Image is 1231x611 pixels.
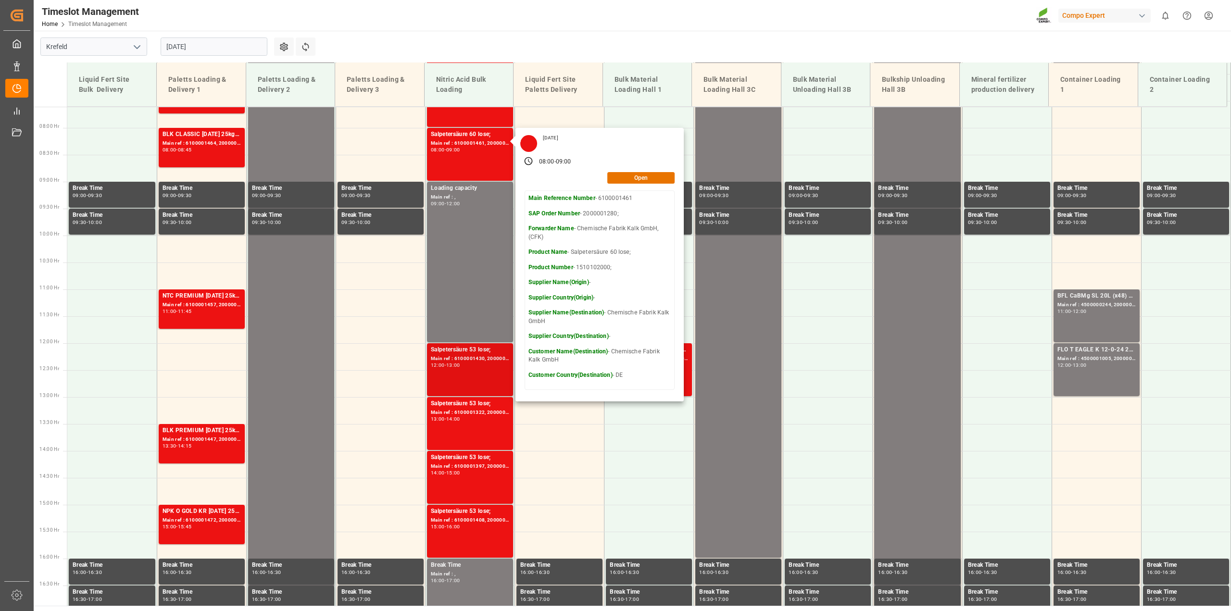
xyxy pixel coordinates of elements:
div: 14:15 [178,444,192,448]
div: Break Time [699,211,778,220]
div: - [1071,193,1072,198]
div: - [355,220,357,224]
div: 09:30 [1073,193,1087,198]
div: 09:30 [163,220,176,224]
div: 16:30 [1162,570,1176,574]
div: - [1071,220,1072,224]
div: Main ref : , [431,193,509,201]
div: 16:00 [968,570,982,574]
div: 17:00 [894,597,908,601]
div: 10:00 [178,220,192,224]
div: Main ref : 6100001408, 2000001212; [431,516,509,524]
div: 17:00 [178,597,192,601]
div: 13:30 [163,444,176,448]
div: - [1071,363,1072,367]
div: 12:00 [1057,363,1071,367]
div: 16:30 [88,570,102,574]
div: 16:30 [357,570,371,574]
div: 10:00 [804,220,818,224]
div: - [176,597,177,601]
span: 14:00 Hr [39,447,59,452]
div: Break Time [1057,587,1136,597]
div: Break Time [968,184,1046,193]
div: - [1071,309,1072,313]
div: Break Time [520,561,599,570]
div: NPK O GOLD KR [DATE] 25kg (x60) IT; [163,507,241,516]
button: Open [607,172,675,184]
img: Screenshot%202023-09-29%20at%2010.02.21.png_1712312052.png [1036,7,1052,24]
div: Break Time [341,587,420,597]
div: 09:30 [983,193,997,198]
div: 16:00 [1057,570,1071,574]
div: BFL CaBMg SL 20L (x48) EN,IN MTO; [1057,291,1136,301]
div: 10:00 [715,220,729,224]
div: - [624,570,625,574]
span: 11:30 Hr [39,312,59,317]
div: 16:00 [1147,570,1161,574]
div: - [892,597,893,601]
div: - [445,471,446,475]
div: 09:00 [968,193,982,198]
div: - [1161,193,1162,198]
div: 16:00 [699,570,713,574]
div: Main ref : , [431,570,509,578]
div: 09:30 [357,193,371,198]
div: Break Time [1147,587,1225,597]
div: Break Time [878,184,956,193]
div: 10:00 [1162,220,1176,224]
div: 16:30 [341,597,355,601]
p: - 2000001280; [528,210,671,218]
div: Nitric Acid Bulk Loading [432,71,506,99]
div: 13:00 [1073,363,1087,367]
div: 16:30 [715,570,729,574]
div: 13:00 [446,363,460,367]
div: - [265,193,267,198]
div: Main ref : 6100001447, 2000001223; [163,436,241,444]
button: Help Center [1176,5,1198,26]
div: 08:00 [431,148,445,152]
strong: Customer Name(Destination) [528,348,608,355]
div: 16:30 [804,570,818,574]
span: 10:00 Hr [39,231,59,237]
div: - [87,220,88,224]
div: 16:00 [610,570,624,574]
div: Main ref : 6100001464, 2000001283; [163,139,241,148]
span: 12:00 Hr [39,339,59,344]
div: 09:00 [1057,193,1071,198]
div: - [265,570,267,574]
div: - [265,220,267,224]
div: 17:00 [715,597,729,601]
div: 08:45 [178,148,192,152]
p: - [528,332,671,341]
div: 09:30 [1057,220,1071,224]
strong: Supplier Country(Origin) [528,294,593,301]
div: 16:30 [267,570,281,574]
div: - [176,570,177,574]
div: Bulk Material Loading Hall 3C [700,71,773,99]
div: BLK PREMIUM [DATE] 25kg(x60)ES,IT,PT,SI; [163,426,241,436]
div: Compo Expert [1058,9,1151,23]
div: Break Time [878,587,956,597]
div: 11:45 [178,309,192,313]
div: Salpetersäure 53 lose; [431,507,509,516]
div: - [713,220,715,224]
div: 09:30 [878,220,892,224]
div: - [1071,570,1072,574]
div: Break Time [252,587,330,597]
div: - [981,570,983,574]
button: open menu [129,39,144,54]
div: - [445,363,446,367]
div: 09:00 [699,193,713,198]
div: - [176,444,177,448]
div: Break Time [1147,184,1225,193]
span: 10:30 Hr [39,258,59,263]
div: Main ref : 6100001457, 2000001230; [163,301,241,309]
span: 15:00 Hr [39,500,59,506]
div: Break Time [699,561,778,570]
div: 16:30 [625,570,639,574]
div: Loading capacity [431,184,509,193]
span: 13:30 Hr [39,420,59,425]
div: Break Time [431,561,509,570]
strong: Supplier Name(Origin) [528,279,589,286]
div: Break Time [73,211,151,220]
